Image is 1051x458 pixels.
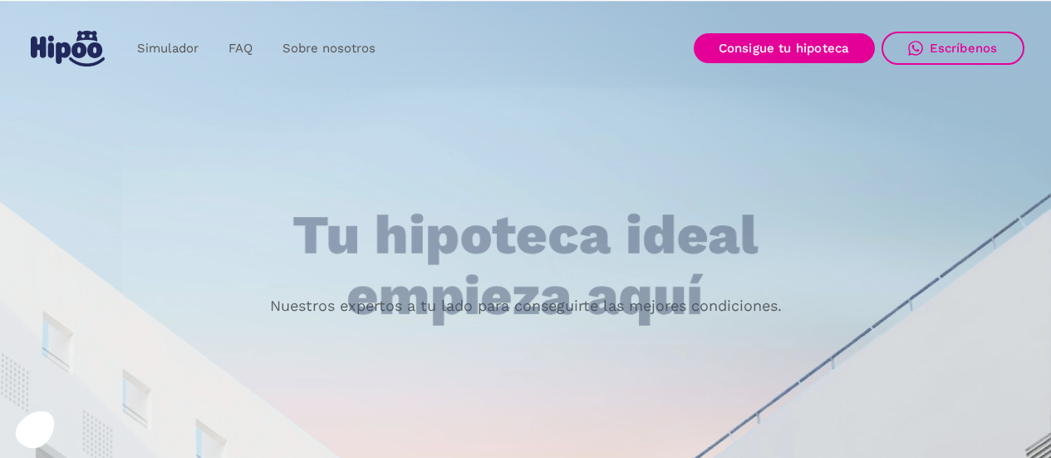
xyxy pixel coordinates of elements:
[268,32,390,65] a: Sobre nosotros
[930,41,998,56] div: Escríbenos
[882,32,1024,65] a: Escríbenos
[694,33,875,63] a: Consigue tu hipoteca
[214,32,268,65] a: FAQ
[210,205,840,326] h1: Tu hipoteca ideal empieza aquí
[27,24,109,73] a: home
[122,32,214,65] a: Simulador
